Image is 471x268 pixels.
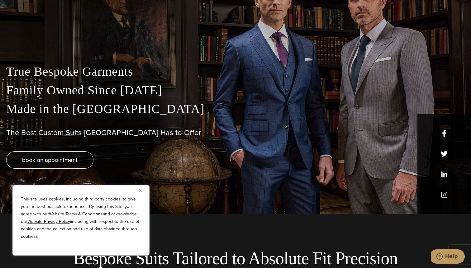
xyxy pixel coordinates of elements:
a: book an appointment [6,151,93,169]
a: Website Terms & Conditions [49,211,103,217]
button: Close [139,187,147,194]
img: Close [139,189,142,192]
span: book an appointment [22,155,78,164]
p: True Bespoke Garments Family Owned Since [DATE] Made in the [GEOGRAPHIC_DATA] [6,62,465,118]
p: This site uses cookies, including third party cookies, to give you the best possible experience. ... [21,195,141,240]
iframe: Opens a widget where you can chat to one of our agents [431,249,465,265]
h1: The Best Custom Suits [GEOGRAPHIC_DATA] Has to Offer [6,128,465,137]
a: Website Privacy Policy [27,218,70,225]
